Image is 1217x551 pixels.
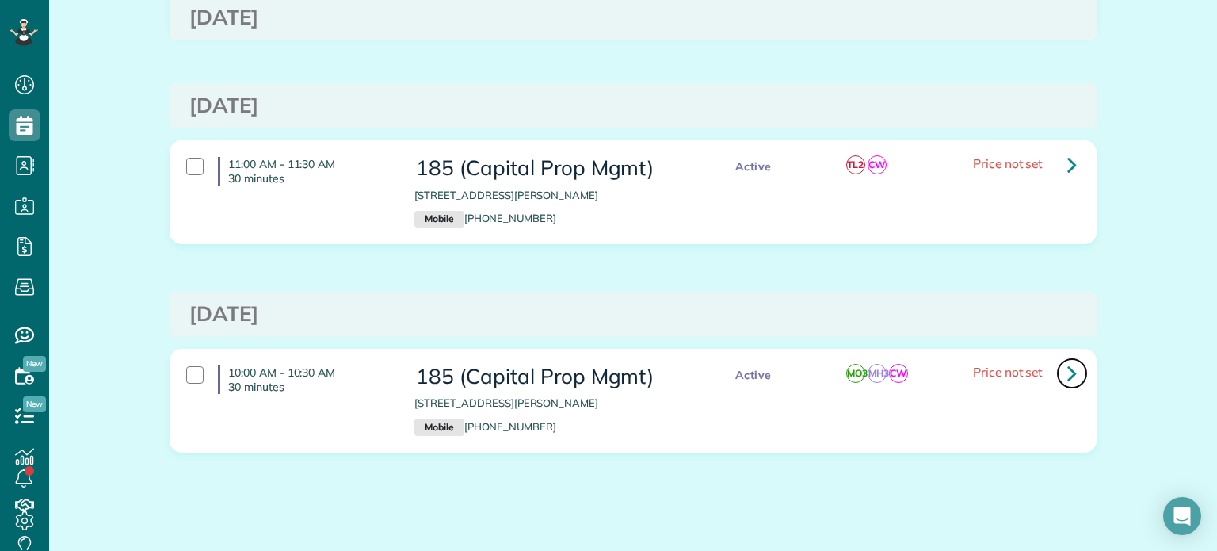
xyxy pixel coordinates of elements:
span: CW [868,155,887,174]
h3: 185 (Capital Prop Mgmt) [414,157,695,180]
h3: [DATE] [189,6,1077,29]
span: MH3 [868,364,887,383]
h4: 11:00 AM - 11:30 AM [218,157,391,186]
p: [STREET_ADDRESS][PERSON_NAME] [414,188,695,203]
a: Mobile[PHONE_NUMBER] [414,212,556,224]
small: Mobile [414,419,464,436]
span: Price not set [973,155,1043,171]
p: [STREET_ADDRESS][PERSON_NAME] [414,396,695,411]
a: Mobile[PHONE_NUMBER] [414,420,556,433]
h4: 10:00 AM - 10:30 AM [218,365,391,394]
p: 30 minutes [228,171,391,186]
span: New [23,356,46,372]
small: Mobile [414,211,464,228]
span: TL2 [846,155,865,174]
h3: [DATE] [189,94,1077,117]
span: Active [727,365,780,385]
span: New [23,396,46,412]
span: CW [889,364,908,383]
p: 30 minutes [228,380,391,394]
span: Active [727,157,780,177]
h3: 185 (Capital Prop Mgmt) [414,365,695,388]
div: Open Intercom Messenger [1163,497,1201,535]
span: MO3 [846,364,865,383]
h3: [DATE] [189,303,1077,326]
span: Price not set [973,364,1043,380]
